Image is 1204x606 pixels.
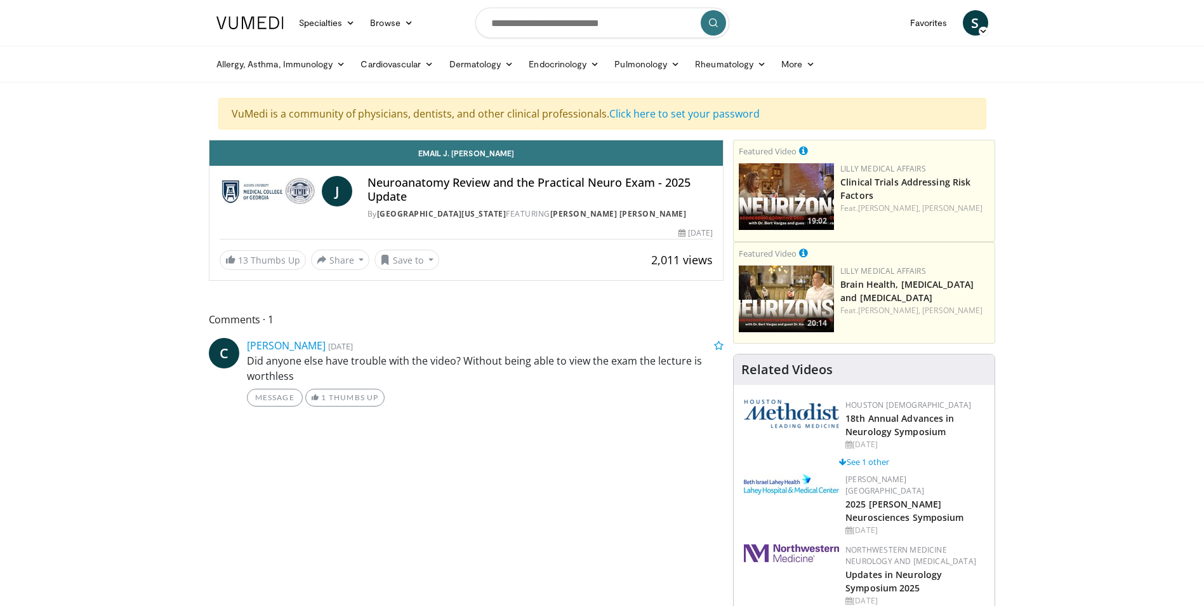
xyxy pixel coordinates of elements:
[442,51,522,77] a: Dermatology
[322,176,352,206] a: J
[922,203,982,213] a: [PERSON_NAME]
[839,456,889,468] a: See 1 other
[858,203,920,213] a: [PERSON_NAME],
[845,439,984,450] div: [DATE]
[651,252,713,267] span: 2,011 views
[739,163,834,230] a: 19:02
[678,227,713,239] div: [DATE]
[311,250,370,270] button: Share
[739,266,834,332] img: ca157f26-4c4a-49fd-8611-8e91f7be245d.png.150x105_q85_crop-smart_upscale.jpg
[840,278,974,304] a: Brain Health, [MEDICAL_DATA] and [MEDICAL_DATA]
[744,544,839,562] img: 2a462fb6-9365-492a-ac79-3166a6f924d8.png.150x105_q85_autocrop_double_scale_upscale_version-0.2.jpg
[220,176,317,206] img: Medical College of Georgia - Augusta University
[374,250,439,270] button: Save to
[247,339,326,353] a: [PERSON_NAME]
[840,203,989,214] div: Feat.
[845,412,954,438] a: 18th Annual Advances in Neurology Symposium
[845,544,976,567] a: Northwestern Medicine Neurology and [MEDICAL_DATA]
[367,208,713,220] div: By FEATURING
[739,248,797,259] small: Featured Video
[321,393,326,402] span: 1
[362,10,421,36] a: Browse
[845,498,963,523] a: 2025 [PERSON_NAME] Neurosciences Symposium
[845,569,942,594] a: Updates in Neurology Symposium 2025
[216,17,284,29] img: VuMedi Logo
[521,51,607,77] a: Endocrinology
[377,208,506,219] a: [GEOGRAPHIC_DATA][US_STATE]
[247,353,724,384] p: Did anyone else have trouble with the video? Without being able to view the exam the lecture is w...
[804,215,831,227] span: 19:02
[550,208,687,219] a: [PERSON_NAME] [PERSON_NAME]
[840,176,970,201] a: Clinical Trials Addressing Risk Factors
[475,8,729,38] input: Search topics, interventions
[744,400,839,428] img: 5e4488cc-e109-4a4e-9fd9-73bb9237ee91.png.150x105_q85_autocrop_double_scale_upscale_version-0.2.png
[739,145,797,157] small: Featured Video
[367,176,713,203] h4: Neuroanatomy Review and the Practical Neuro Exam - 2025 Update
[209,338,239,368] a: C
[353,51,441,77] a: Cardiovascular
[739,163,834,230] img: 1541e73f-d457-4c7d-a135-57e066998777.png.150x105_q85_crop-smart_upscale.jpg
[840,163,926,174] a: Lilly Medical Affairs
[220,250,306,270] a: 13 Thumbs Up
[903,10,955,36] a: Favorites
[741,362,833,377] h4: Related Videos
[840,305,989,316] div: Feat.
[840,266,926,276] a: Lilly Medical Affairs
[687,51,774,77] a: Rheumatology
[238,254,248,266] span: 13
[774,51,823,77] a: More
[739,266,834,332] a: 20:14
[607,51,687,77] a: Pulmonology
[218,98,986,130] div: VuMedi is a community of physicians, dentists, and other clinical professionals.
[845,400,971,410] a: Houston [DEMOGRAPHIC_DATA]
[858,305,920,316] a: [PERSON_NAME],
[845,474,924,496] a: [PERSON_NAME][GEOGRAPHIC_DATA]
[209,311,724,328] span: Comments 1
[845,525,984,536] div: [DATE]
[609,107,760,121] a: Click here to set your password
[247,389,303,407] a: Message
[209,140,724,166] a: Email J. [PERSON_NAME]
[209,51,354,77] a: Allergy, Asthma, Immunology
[804,318,831,329] span: 20:14
[305,389,385,407] a: 1 Thumbs Up
[744,474,839,495] img: e7977282-282c-4444-820d-7cc2733560fd.jpg.150x105_q85_autocrop_double_scale_upscale_version-0.2.jpg
[328,340,353,352] small: [DATE]
[291,10,363,36] a: Specialties
[922,305,982,316] a: [PERSON_NAME]
[963,10,988,36] a: S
